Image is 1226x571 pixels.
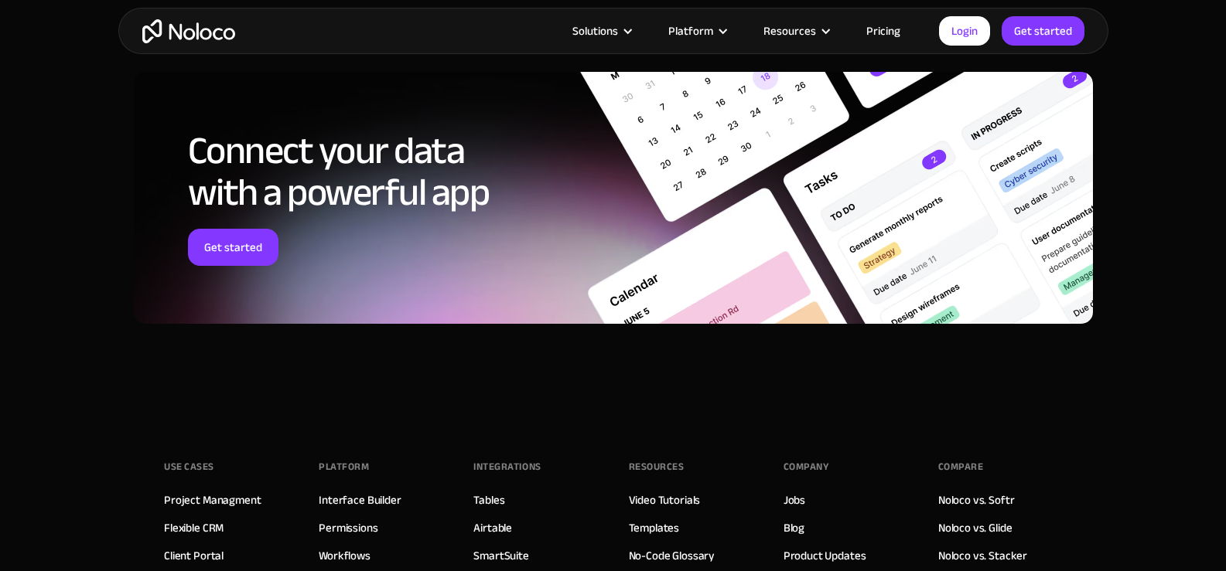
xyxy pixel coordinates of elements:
[629,490,701,510] a: Video Tutorials
[572,21,618,41] div: Solutions
[629,455,685,478] div: Resources
[784,518,804,538] a: Blog
[649,21,744,41] div: Platform
[164,518,224,538] a: Flexible CRM
[164,455,214,478] div: Use Cases
[319,518,377,538] a: Permissions
[164,490,261,510] a: Project Managment
[188,130,579,213] h2: Connect your data with a powerful app
[847,21,920,41] a: Pricing
[938,546,1027,566] a: Noloco vs. Stacker
[938,455,984,478] div: Compare
[164,546,224,566] a: Client Portal
[629,518,680,538] a: Templates
[1002,16,1084,46] a: Get started
[629,546,715,566] a: No-Code Glossary
[938,490,1015,510] a: Noloco vs. Softr
[473,546,529,566] a: SmartSuite
[553,21,649,41] div: Solutions
[938,518,1013,538] a: Noloco vs. Glide
[319,546,371,566] a: Workflows
[744,21,847,41] div: Resources
[784,455,829,478] div: Company
[473,455,541,478] div: INTEGRATIONS
[668,21,713,41] div: Platform
[939,16,990,46] a: Login
[473,518,512,538] a: Airtable
[473,490,504,510] a: Tables
[319,490,401,510] a: Interface Builder
[763,21,816,41] div: Resources
[319,455,369,478] div: Platform
[784,546,866,566] a: Product Updates
[188,229,278,266] a: Get started
[784,490,805,510] a: Jobs
[142,19,235,43] a: home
